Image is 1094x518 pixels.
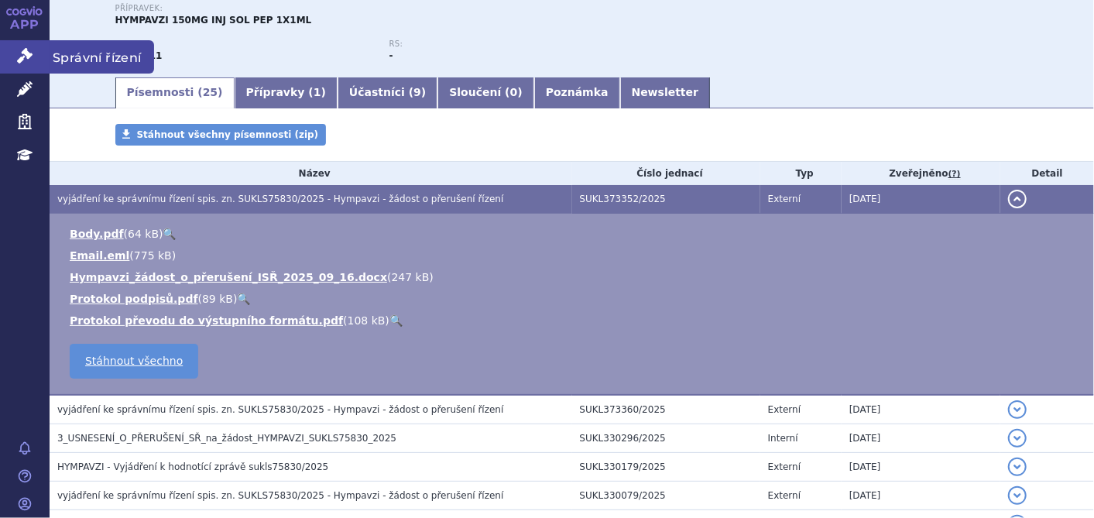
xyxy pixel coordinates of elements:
[57,404,503,415] span: vyjádření ke správnímu řízení spis. zn. SUKLS75830/2025 - Hympavzi - žádost o přerušení řízení
[50,40,154,73] span: Správní řízení
[842,185,1000,214] td: [DATE]
[235,77,338,108] a: Přípravky (1)
[572,453,760,482] td: SUKL330179/2025
[70,271,387,283] a: Hympavzi_žádost_o_přerušení_ISŘ_2025_09_16.docx
[203,86,218,98] span: 25
[948,169,961,180] abbr: (?)
[413,86,421,98] span: 9
[115,4,664,13] p: Přípravek:
[572,482,760,510] td: SUKL330079/2025
[437,77,533,108] a: Sloučení (0)
[115,39,374,49] p: ATC:
[1000,162,1094,185] th: Detail
[57,433,396,444] span: 3_USNESENÍ_O_PŘERUŠENÍ_SŘ_na_žádost_HYMPAVZI_SUKLS75830_2025
[70,314,343,327] a: Protokol převodu do výstupního formátu.pdf
[842,482,1000,510] td: [DATE]
[392,271,430,283] span: 247 kB
[1008,429,1027,448] button: detail
[842,424,1000,453] td: [DATE]
[760,162,842,185] th: Typ
[1008,400,1027,419] button: detail
[768,461,801,472] span: Externí
[57,461,328,472] span: HYMPAVZI - Vyjádření k hodnotící zprávě sukls75830/2025
[70,249,129,262] a: Email.eml
[842,162,1000,185] th: Zveřejněno
[510,86,518,98] span: 0
[70,226,1079,242] li: ( )
[572,424,760,453] td: SUKL330296/2025
[389,50,393,61] strong: -
[237,293,250,305] a: 🔍
[1008,486,1027,505] button: detail
[389,39,648,49] p: RS:
[572,395,760,424] td: SUKL373360/2025
[70,228,124,240] a: Body.pdf
[115,124,327,146] a: Stáhnout všechny písemnosti (zip)
[134,249,172,262] span: 775 kB
[70,291,1079,307] li: ( )
[620,77,711,108] a: Newsletter
[572,162,760,185] th: Číslo jednací
[1008,190,1027,208] button: detail
[50,162,572,185] th: Název
[163,228,177,240] a: 🔍
[842,453,1000,482] td: [DATE]
[842,395,1000,424] td: [DATE]
[348,314,386,327] span: 108 kB
[70,313,1079,328] li: ( )
[768,194,801,204] span: Externí
[70,293,198,305] a: Protokol podpisů.pdf
[768,490,801,501] span: Externí
[115,77,235,108] a: Písemnosti (25)
[137,129,319,140] span: Stáhnout všechny písemnosti (zip)
[572,185,760,214] td: SUKL373352/2025
[70,248,1079,263] li: ( )
[202,293,233,305] span: 89 kB
[768,404,801,415] span: Externí
[57,194,503,204] span: vyjádření ke správnímu řízení spis. zn. SUKLS75830/2025 - Hympavzi - žádost o přerušení řízení
[389,314,403,327] a: 🔍
[115,15,312,26] span: HYMPAVZI 150MG INJ SOL PEP 1X1ML
[768,433,798,444] span: Interní
[1008,458,1027,476] button: detail
[57,490,503,501] span: vyjádření ke správnímu řízení spis. zn. SUKLS75830/2025 - Hympavzi - žádost o přerušení řízení
[70,269,1079,285] li: ( )
[70,344,198,379] a: Stáhnout všechno
[128,228,159,240] span: 64 kB
[314,86,321,98] span: 1
[534,77,620,108] a: Poznámka
[338,77,437,108] a: Účastníci (9)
